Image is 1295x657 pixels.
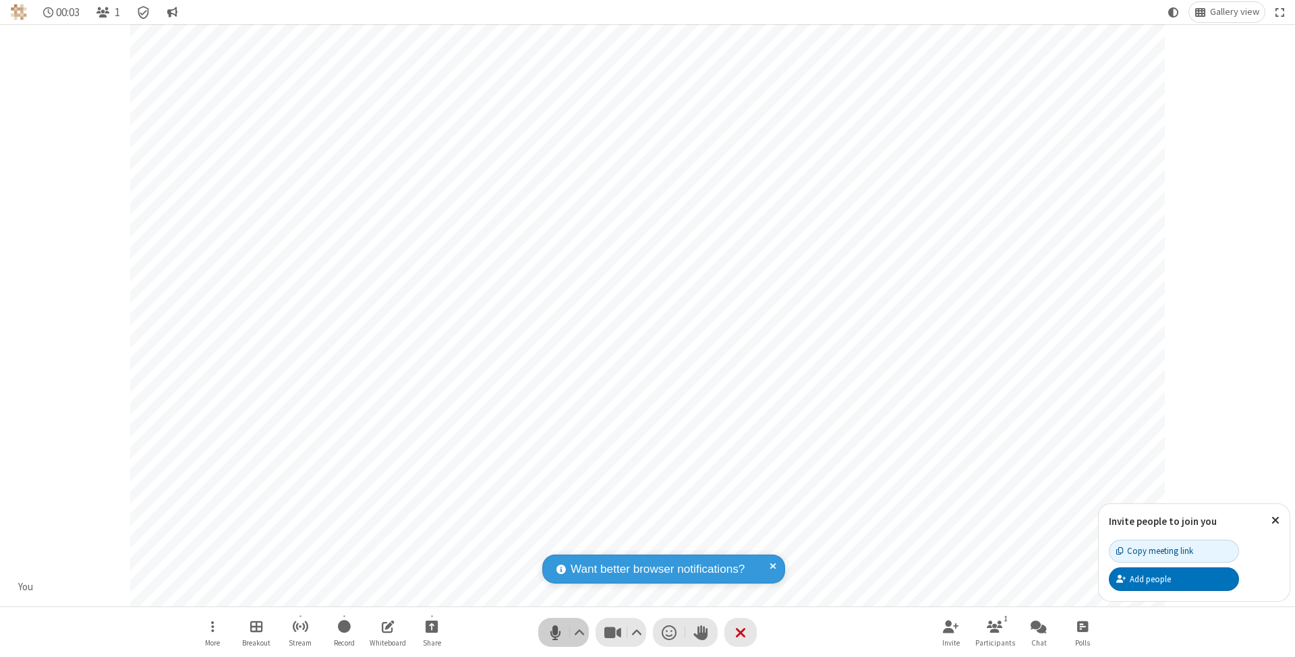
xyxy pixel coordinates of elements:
span: Invite [942,639,960,647]
label: Invite people to join you [1109,515,1217,528]
button: Fullscreen [1270,2,1290,22]
button: Audio settings [571,618,589,647]
button: Close popover [1261,504,1290,537]
button: Start streaming [280,613,320,652]
span: Want better browser notifications? [571,561,745,578]
button: Invite participants (⌘+Shift+I) [931,613,971,652]
button: Raise hand [685,618,718,647]
button: Stop video (⌘+Shift+V) [596,618,646,647]
span: Polls [1075,639,1090,647]
button: Open shared whiteboard [368,613,408,652]
span: Record [334,639,355,647]
button: Change layout [1189,2,1265,22]
button: Start sharing [411,613,452,652]
button: Add people [1109,567,1239,590]
span: 1 [115,6,120,19]
button: Start recording [324,613,364,652]
span: 00:03 [56,6,80,19]
span: Participants [975,639,1015,647]
div: Meeting details Encryption enabled [131,2,156,22]
button: Open participant list [90,2,125,22]
span: Gallery view [1210,7,1259,18]
button: Using system theme [1163,2,1184,22]
button: Conversation [161,2,183,22]
span: More [205,639,220,647]
span: Whiteboard [370,639,406,647]
button: Video setting [628,618,646,647]
div: Copy meeting link [1116,544,1193,557]
div: Timer [38,2,86,22]
button: Open menu [192,613,233,652]
div: You [13,580,38,595]
img: QA Selenium DO NOT DELETE OR CHANGE [11,4,27,20]
button: Open chat [1018,613,1059,652]
button: Open participant list [975,613,1015,652]
span: Stream [289,639,312,647]
button: Manage Breakout Rooms [236,613,277,652]
span: Chat [1031,639,1047,647]
button: Copy meeting link [1109,540,1239,563]
span: Share [423,639,441,647]
button: Mute (⌘+Shift+A) [538,618,589,647]
button: Open poll [1062,613,1103,652]
div: 1 [1000,613,1012,625]
button: Send a reaction [653,618,685,647]
span: Breakout [242,639,270,647]
button: End or leave meeting [724,618,757,647]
